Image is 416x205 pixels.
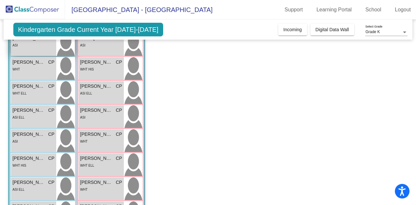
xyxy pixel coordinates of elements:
[116,155,122,162] span: CP
[13,116,25,119] span: ASI ELL
[365,30,380,34] span: Grade K
[13,44,18,47] span: ASI
[116,131,122,138] span: CP
[48,107,54,114] span: CP
[80,92,92,95] span: ASI ELL
[310,24,354,35] button: Digital Data Wall
[13,107,45,114] span: [PERSON_NAME]
[116,107,122,114] span: CP
[116,59,122,66] span: CP
[65,5,213,15] span: [GEOGRAPHIC_DATA] - [GEOGRAPHIC_DATA]
[48,179,54,186] span: CP
[80,83,113,90] span: [PERSON_NAME]
[13,140,18,143] span: ASI
[13,92,27,95] span: WHT ELL
[80,155,113,162] span: [PERSON_NAME] [PERSON_NAME] [PERSON_NAME]
[80,179,113,186] span: [PERSON_NAME]
[80,188,88,191] span: WHT
[360,5,386,15] a: School
[13,68,20,71] span: WHT
[13,179,45,186] span: [PERSON_NAME]
[311,5,357,15] a: Learning Portal
[13,188,25,191] span: ASI ELL
[48,59,54,66] span: CP
[80,107,113,114] span: [PERSON_NAME]
[48,155,54,162] span: CP
[283,27,302,32] span: Incoming
[13,155,45,162] span: [PERSON_NAME]
[278,24,307,35] button: Incoming
[13,164,26,167] span: WHT HIS
[80,44,85,47] span: ASI
[13,59,45,66] span: [PERSON_NAME]
[80,116,85,119] span: ASI
[390,5,416,15] a: Logout
[13,83,45,90] span: [PERSON_NAME]
[316,27,349,32] span: Digital Data Wall
[116,83,122,90] span: CP
[80,59,113,66] span: [PERSON_NAME]
[80,140,88,143] span: WHT
[80,164,94,167] span: WHT ELL
[279,5,308,15] a: Support
[48,83,54,90] span: CP
[13,23,163,36] span: Kindergarten Grade Current Year [DATE]-[DATE]
[80,131,113,138] span: [PERSON_NAME]
[48,131,54,138] span: CP
[80,68,94,71] span: WHT HIS
[116,179,122,186] span: CP
[13,131,45,138] span: [PERSON_NAME]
